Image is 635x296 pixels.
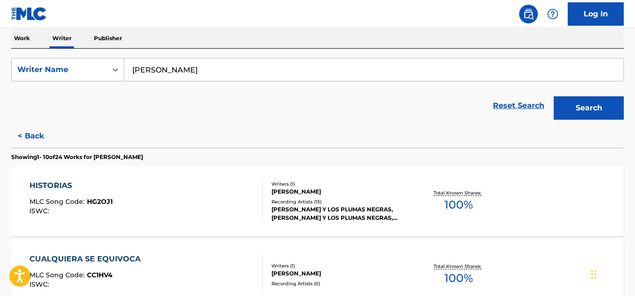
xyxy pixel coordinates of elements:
p: Publisher [91,29,125,48]
span: MLC Song Code : [29,197,87,206]
button: < Back [11,124,67,148]
iframe: Chat Widget [588,251,635,296]
div: Writers ( 1 ) [271,262,408,269]
div: Widget de chat [588,251,635,296]
button: Search [554,96,624,120]
div: Recording Artists ( 15 ) [271,198,408,205]
div: [PERSON_NAME] [271,188,408,196]
a: Reset Search [488,95,549,116]
div: Arrastrar [591,260,597,289]
p: Work [11,29,33,48]
span: MLC Song Code : [29,271,87,279]
a: Log In [568,2,624,26]
div: Writer Name [17,64,101,75]
div: HISTORIAS [29,180,113,191]
span: ISWC : [29,207,51,215]
p: Total Known Shares: [434,189,484,196]
img: help [547,8,558,20]
span: 100 % [444,270,473,287]
p: Showing 1 - 10 of 24 Works for [PERSON_NAME] [11,153,143,161]
span: HG2OJ1 [87,197,113,206]
span: ISWC : [29,280,51,289]
p: Writer [50,29,74,48]
img: MLC Logo [11,7,47,21]
div: Writers ( 1 ) [271,180,408,188]
span: CC1HV4 [87,271,113,279]
div: CUALQUIERA SE EQUIVOCA [29,253,145,265]
a: HISTORIASMLC Song Code:HG2OJ1ISWC:Writers (1)[PERSON_NAME]Recording Artists (15)[PERSON_NAME] Y L... [11,166,624,236]
p: Total Known Shares: [434,263,484,270]
a: Public Search [519,5,538,23]
img: search [523,8,534,20]
div: Recording Artists ( 0 ) [271,280,408,287]
div: [PERSON_NAME] [271,269,408,278]
form: Search Form [11,58,624,124]
div: [PERSON_NAME] Y LOS PLUMAS NEGRAS, [PERSON_NAME] Y LOS PLUMAS NEGRAS, [PERSON_NAME] Y LOS PLUMAS ... [271,205,408,222]
div: Help [543,5,562,23]
span: 100 % [444,196,473,213]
